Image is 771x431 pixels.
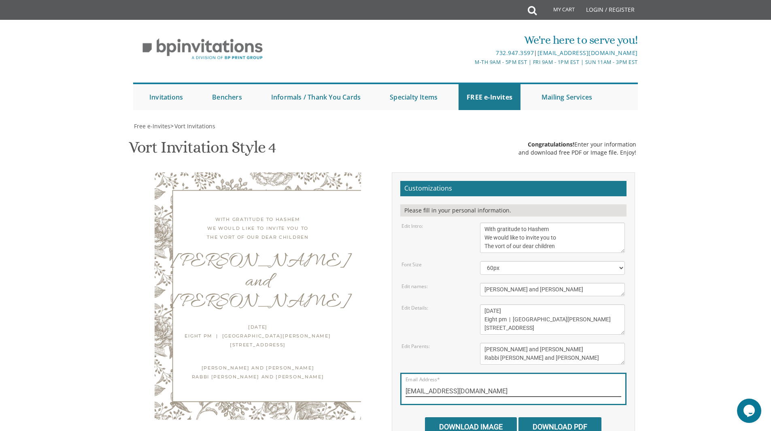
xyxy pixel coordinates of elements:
[518,149,636,157] div: and download free PDF or Image file. Enjoy!
[171,252,345,312] div: [PERSON_NAME] and [PERSON_NAME]
[536,1,580,21] a: My Cart
[171,323,345,349] div: [DATE] Eight pm | [GEOGRAPHIC_DATA][PERSON_NAME] [STREET_ADDRESS]
[533,84,600,110] a: Mailing Services
[171,215,345,242] div: With gratitude to Hashem We would like to invite you to The vort of our dear children
[480,343,625,365] textarea: [PERSON_NAME] and [PERSON_NAME] [PERSON_NAME] and [PERSON_NAME]
[480,223,625,253] textarea: With gratitude to Hashem We would like to invite you to The vort of our dear children
[171,363,345,403] div: [PERSON_NAME] and [PERSON_NAME] Rabbi [PERSON_NAME] and [PERSON_NAME]
[400,181,627,196] h2: Customizations
[382,84,446,110] a: Specialty Items
[406,376,440,383] label: Email Address*
[302,48,638,58] div: |
[141,84,191,110] a: Invitations
[401,283,428,290] label: Edit names:
[400,204,627,217] div: Please fill in your personal information.
[459,84,520,110] a: FREE e-Invites
[263,84,369,110] a: Informals / Thank You Cards
[129,138,276,162] h1: Vort Invitation Style 4
[518,140,636,149] div: Enter your information
[133,32,272,66] img: BP Invitation Loft
[537,49,638,57] a: [EMAIL_ADDRESS][DOMAIN_NAME]
[401,343,430,350] label: Edit Parents:
[737,399,763,423] iframe: chat widget
[401,304,428,311] label: Edit Details:
[496,49,534,57] a: 732.947.3597
[133,122,170,130] a: Free e-Invites
[134,122,170,130] span: Free e-Invites
[528,140,574,148] span: Congratulations!
[174,122,215,130] a: Vort Invitations
[401,223,423,229] label: Edit Intro:
[480,304,625,335] textarea: [DATE] Seven-Thirty pm | [PERSON_NAME] [STREET_ADDRESS]
[302,58,638,66] div: M-Th 9am - 5pm EST | Fri 9am - 1pm EST | Sun 11am - 3pm EST
[302,32,638,48] div: We're here to serve you!
[480,283,625,296] textarea: [PERSON_NAME] & [PERSON_NAME]
[170,122,215,130] span: >
[204,84,250,110] a: Benchers
[401,261,422,268] label: Font Size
